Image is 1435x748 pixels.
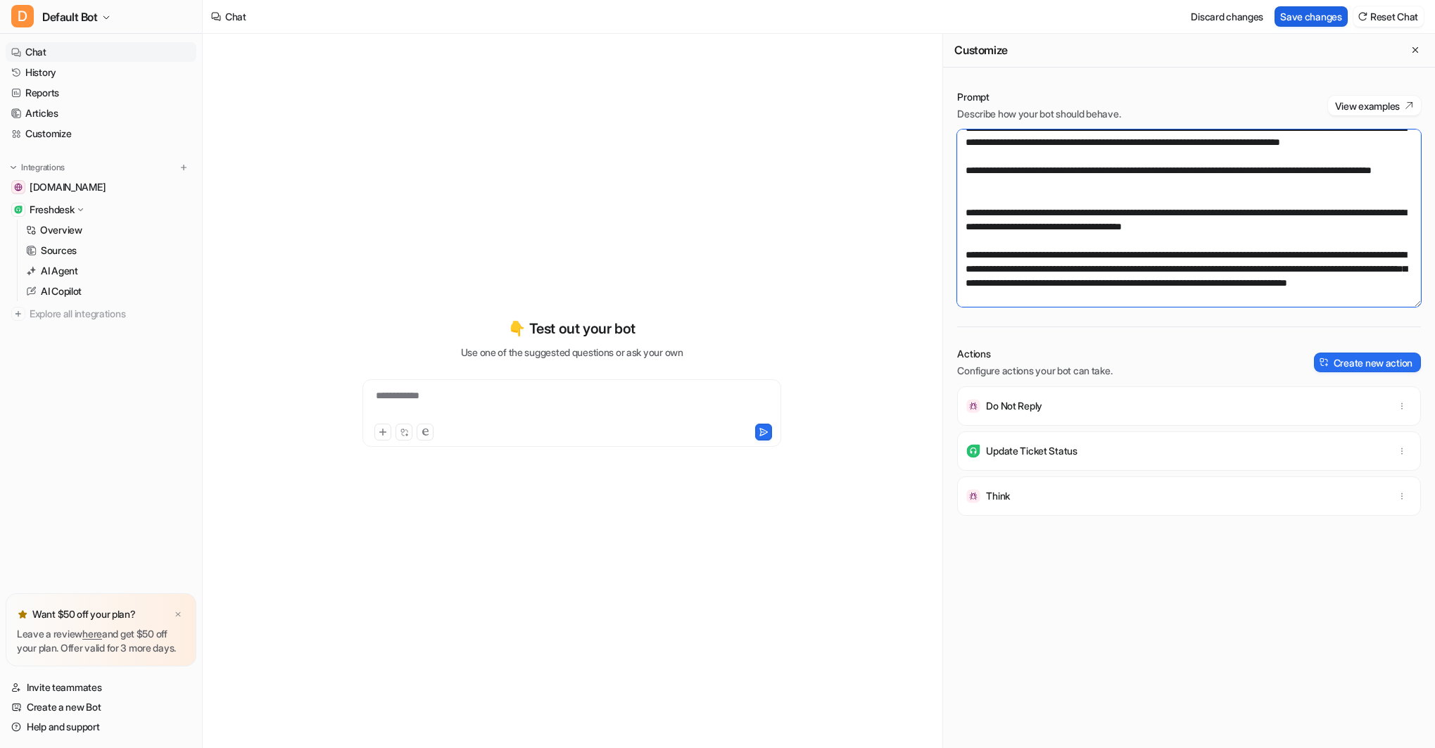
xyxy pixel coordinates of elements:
p: Prompt [957,90,1120,104]
p: Use one of the suggested questions or ask your own [461,345,683,360]
a: Sources [20,241,196,260]
img: reset [1358,11,1367,22]
p: Sources [41,243,77,258]
img: expand menu [8,163,18,172]
p: AI Copilot [41,284,82,298]
button: View examples [1328,96,1421,115]
a: Customize [6,124,196,144]
p: Describe how your bot should behave. [957,107,1120,121]
img: star [17,609,28,620]
p: Do Not Reply [986,399,1042,413]
span: Default Bot [42,7,98,27]
p: Update Ticket Status [986,444,1077,458]
img: Do Not Reply icon [966,399,980,413]
p: Leave a review and get $50 off your plan. Offer valid for 3 more days. [17,627,185,655]
a: here [82,628,102,640]
a: Explore all integrations [6,304,196,324]
button: Discard changes [1185,6,1269,27]
button: Close flyout [1407,42,1424,58]
span: [DOMAIN_NAME] [30,180,106,194]
a: Create a new Bot [6,697,196,717]
img: explore all integrations [11,307,25,321]
p: Overview [40,223,82,237]
a: History [6,63,196,82]
button: Save changes [1275,6,1348,27]
span: D [11,5,34,27]
p: 👇 Test out your bot [508,318,635,339]
a: AI Agent [20,261,196,281]
img: create-action-icon.svg [1320,357,1329,367]
a: Reports [6,83,196,103]
img: Think icon [966,489,980,503]
a: Chat [6,42,196,62]
p: Actions [957,347,1112,361]
a: drivingtests.co.uk[DOMAIN_NAME] [6,177,196,197]
img: x [174,610,182,619]
p: Freshdesk [30,203,74,217]
a: Help and support [6,717,196,737]
p: Think [986,489,1010,503]
a: Invite teammates [6,678,196,697]
p: Want $50 off your plan? [32,607,136,621]
img: Update Ticket Status icon [966,444,980,458]
p: Configure actions your bot can take. [957,364,1112,378]
p: Integrations [21,162,65,173]
h2: Customize [954,43,1007,57]
a: Articles [6,103,196,123]
button: Reset Chat [1353,6,1424,27]
img: menu_add.svg [179,163,189,172]
div: Chat [225,9,246,24]
img: drivingtests.co.uk [14,183,23,191]
button: Integrations [6,160,69,175]
span: Explore all integrations [30,303,191,325]
a: Overview [20,220,196,240]
button: Create new action [1314,353,1421,372]
p: AI Agent [41,264,78,278]
img: Freshdesk [14,205,23,214]
a: AI Copilot [20,281,196,301]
